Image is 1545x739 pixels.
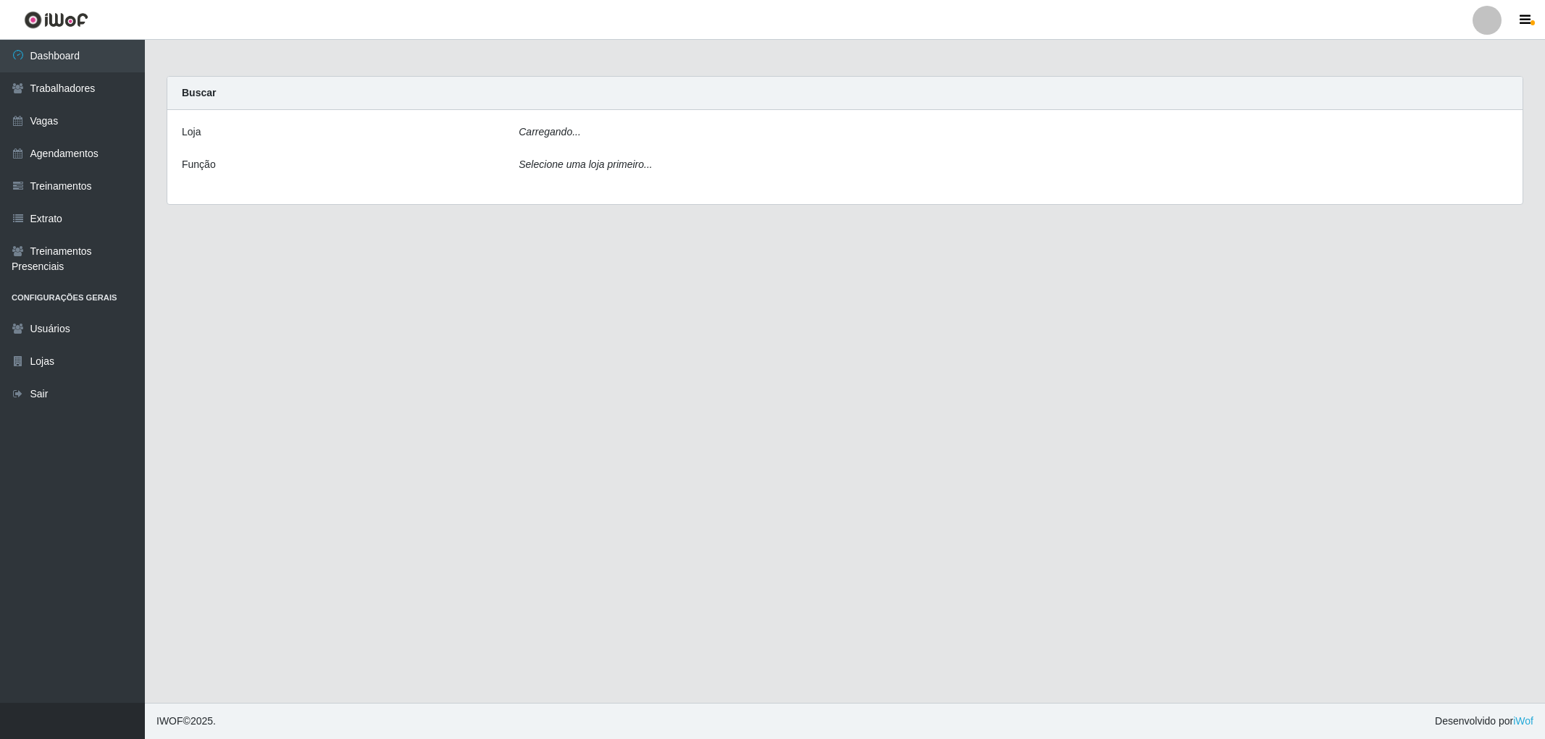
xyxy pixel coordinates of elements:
i: Carregando... [519,126,581,138]
strong: Buscar [182,87,216,98]
span: Desenvolvido por [1435,714,1533,729]
label: Função [182,157,216,172]
img: CoreUI Logo [24,11,88,29]
label: Loja [182,124,201,140]
span: IWOF [156,715,183,727]
i: Selecione uma loja primeiro... [519,159,652,170]
span: © 2025 . [156,714,216,729]
a: iWof [1513,715,1533,727]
